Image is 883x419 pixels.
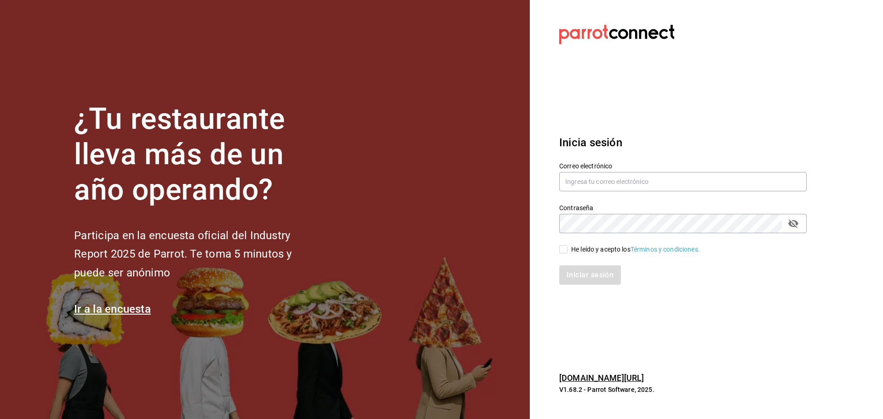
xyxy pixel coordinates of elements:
h3: Inicia sesión [559,134,807,151]
h1: ¿Tu restaurante lleva más de un año operando? [74,102,322,207]
div: He leído y acepto los [571,245,700,254]
a: Términos y condiciones. [631,246,700,253]
a: Ir a la encuesta [74,303,151,316]
h2: Participa en la encuesta oficial del Industry Report 2025 de Parrot. Te toma 5 minutos y puede se... [74,226,322,282]
button: passwordField [786,216,801,231]
label: Correo electrónico [559,163,807,169]
input: Ingresa tu correo electrónico [559,172,807,191]
label: Contraseña [559,205,807,211]
p: V1.68.2 - Parrot Software, 2025. [559,385,807,394]
a: [DOMAIN_NAME][URL] [559,373,644,383]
